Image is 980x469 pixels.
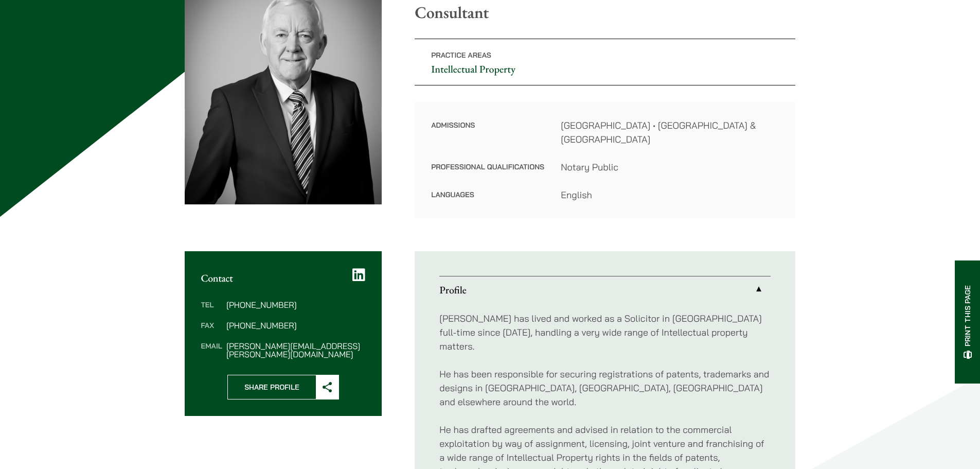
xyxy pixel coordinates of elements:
dt: Tel [201,301,222,321]
dd: [PHONE_NUMBER] [226,301,365,309]
dd: [PHONE_NUMBER] [226,321,365,329]
dd: English [561,188,779,202]
dt: Languages [431,188,544,202]
button: Share Profile [227,375,339,399]
p: Consultant [415,3,795,22]
dt: Fax [201,321,222,342]
p: He has been responsible for securing registrations of patents, trademarks and designs in [GEOGRAP... [439,367,771,409]
h2: Contact [201,272,366,284]
dd: [GEOGRAPHIC_DATA] • [GEOGRAPHIC_DATA] & [GEOGRAPHIC_DATA] [561,118,779,146]
dt: Admissions [431,118,544,160]
dd: [PERSON_NAME][EMAIL_ADDRESS][PERSON_NAME][DOMAIN_NAME] [226,342,365,358]
dt: Professional Qualifications [431,160,544,188]
a: LinkedIn [352,268,365,282]
p: [PERSON_NAME] has lived and worked as a Solicitor in [GEOGRAPHIC_DATA] full-time since [DATE], ha... [439,311,771,353]
a: Profile [439,276,771,303]
dd: Notary Public [561,160,779,174]
dt: Email [201,342,222,358]
a: Intellectual Property [431,62,515,76]
span: Share Profile [228,375,316,399]
span: Practice Areas [431,50,491,60]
